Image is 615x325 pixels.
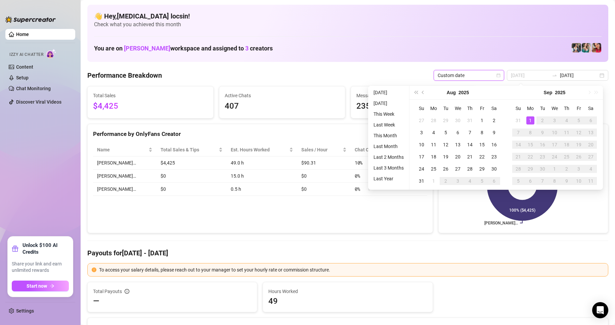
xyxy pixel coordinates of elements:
[371,153,406,161] li: Last 2 Months
[476,114,488,127] td: 2025-08-01
[371,99,406,107] li: [DATE]
[488,139,500,151] td: 2025-08-16
[351,143,427,156] th: Chat Conversion
[524,114,536,127] td: 2025-09-01
[157,143,227,156] th: Total Sales & Tips
[466,177,474,185] div: 4
[563,141,571,149] div: 18
[561,114,573,127] td: 2025-09-04
[585,139,597,151] td: 2025-09-20
[440,163,452,175] td: 2025-08-26
[371,121,406,129] li: Last Week
[412,86,420,99] button: Last year (Control + left)
[356,92,471,99] span: Messages Sent
[301,146,341,153] span: Sales / Hour
[563,177,571,185] div: 9
[561,151,573,163] td: 2025-09-25
[575,141,583,149] div: 19
[428,139,440,151] td: 2025-08-11
[418,165,426,173] div: 24
[415,102,428,114] th: Su
[490,141,498,149] div: 16
[447,86,456,99] button: Choose a month
[551,129,559,137] div: 10
[512,114,524,127] td: 2025-08-31
[420,86,427,99] button: Previous month (PageUp)
[245,45,249,52] span: 3
[488,127,500,139] td: 2025-08-09
[587,116,595,124] div: 6
[464,114,476,127] td: 2025-07-31
[458,86,469,99] button: Choose a year
[464,151,476,163] td: 2025-08-21
[548,127,561,139] td: 2025-09-10
[512,102,524,114] th: Su
[442,141,450,149] div: 12
[548,163,561,175] td: 2025-10-01
[476,127,488,139] td: 2025-08-08
[454,141,462,149] div: 13
[16,86,51,91] a: Chat Monitoring
[440,114,452,127] td: 2025-07-29
[452,114,464,127] td: 2025-07-30
[371,164,406,172] li: Last 3 Months
[268,288,427,295] span: Hours Worked
[575,153,583,161] div: 26
[585,163,597,175] td: 2025-10-04
[582,43,591,52] img: Zaddy
[478,141,486,149] div: 15
[573,139,585,151] td: 2025-09-19
[563,165,571,173] div: 2
[93,143,157,156] th: Name
[524,127,536,139] td: 2025-09-08
[415,114,428,127] td: 2025-07-27
[452,127,464,139] td: 2025-08-06
[442,116,450,124] div: 29
[371,110,406,118] li: This Week
[514,141,522,149] div: 14
[418,116,426,124] div: 27
[16,32,29,37] a: Home
[536,139,548,151] td: 2025-09-16
[430,141,438,149] div: 11
[573,151,585,163] td: 2025-09-26
[12,245,18,252] span: gift
[454,177,462,185] div: 3
[23,242,69,255] strong: Unlock $100 AI Credits
[561,175,573,187] td: 2025-10-09
[478,177,486,185] div: 5
[526,129,534,137] div: 8
[442,153,450,161] div: 19
[538,177,546,185] div: 7
[93,288,122,295] span: Total Payouts
[92,267,96,272] span: exclamation-circle
[415,163,428,175] td: 2025-08-24
[514,177,522,185] div: 5
[231,146,288,153] div: Est. Hours Worked
[512,139,524,151] td: 2025-09-14
[524,102,536,114] th: Mo
[573,163,585,175] td: 2025-10-03
[418,129,426,137] div: 3
[514,116,522,124] div: 31
[488,102,500,114] th: Sa
[524,151,536,163] td: 2025-09-22
[9,51,43,58] span: Izzy AI Chatter
[585,127,597,139] td: 2025-09-13
[355,172,365,180] span: 0 %
[438,70,500,80] span: Custom date
[430,116,438,124] div: 28
[536,127,548,139] td: 2025-09-09
[452,151,464,163] td: 2025-08-20
[551,177,559,185] div: 8
[442,177,450,185] div: 2
[561,163,573,175] td: 2025-10-02
[418,153,426,161] div: 17
[454,129,462,137] div: 6
[227,183,297,196] td: 0.5 h
[355,159,365,167] span: 10 %
[94,11,602,21] h4: 👋 Hey, [MEDICAL_DATA] locsin !
[476,175,488,187] td: 2025-09-05
[297,170,351,183] td: $0
[297,156,351,170] td: $90.31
